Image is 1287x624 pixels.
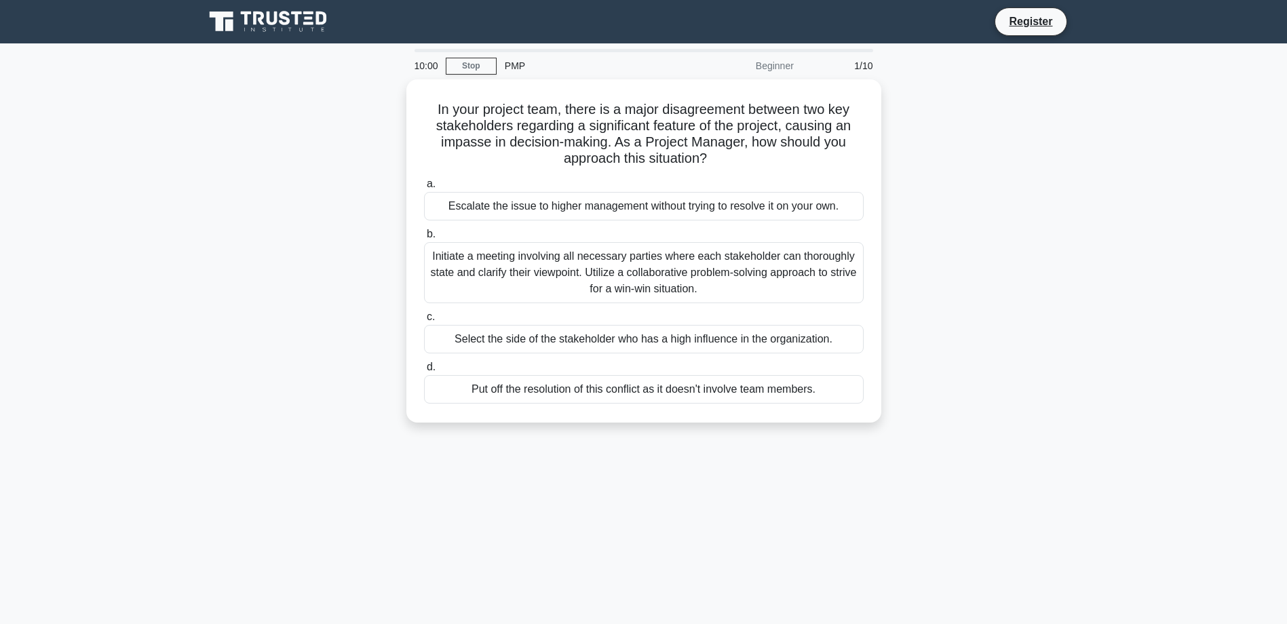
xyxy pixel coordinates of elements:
div: PMP [497,52,683,79]
div: Initiate a meeting involving all necessary parties where each stakeholder can thoroughly state an... [424,242,864,303]
div: Beginner [683,52,802,79]
a: Stop [446,58,497,75]
div: Select the side of the stakeholder who has a high influence in the organization. [424,325,864,353]
span: d. [427,361,436,372]
a: Register [1001,13,1060,30]
span: a. [427,178,436,189]
div: Escalate the issue to higher management without trying to resolve it on your own. [424,192,864,220]
div: 10:00 [406,52,446,79]
div: 1/10 [802,52,881,79]
span: b. [427,228,436,239]
div: Put off the resolution of this conflict as it doesn't involve team members. [424,375,864,404]
span: c. [427,311,435,322]
h5: In your project team, there is a major disagreement between two key stakeholders regarding a sign... [423,101,865,168]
